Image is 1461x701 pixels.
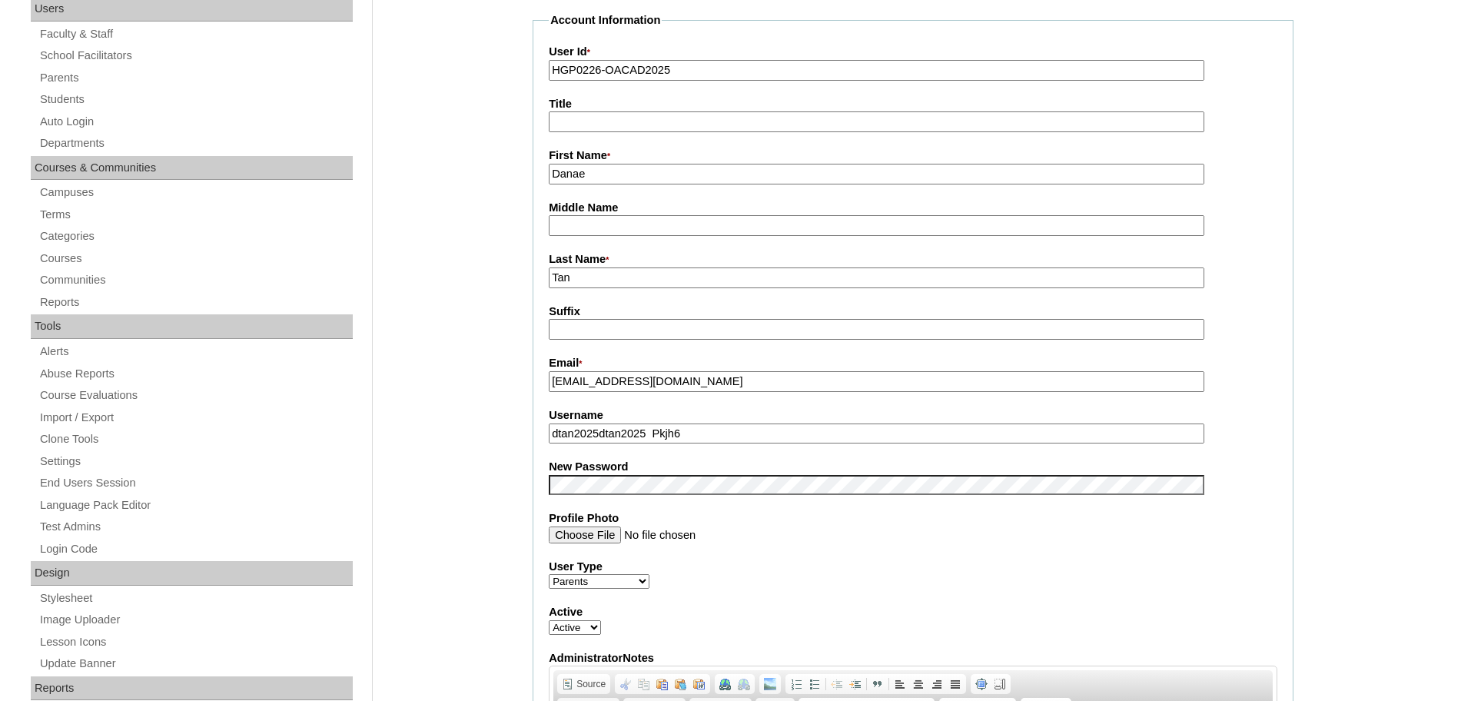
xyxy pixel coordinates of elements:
label: Suffix [549,304,1277,320]
label: Last Name [549,251,1277,268]
label: Username [549,407,1277,424]
a: Align Left [891,676,909,693]
a: Align Right [928,676,946,693]
a: Center [909,676,928,693]
label: New Password [549,459,1277,475]
a: End Users Session [38,473,353,493]
a: Alerts [38,342,353,361]
a: Source [559,676,609,693]
a: School Facilitators [38,46,353,65]
a: Show Blocks [991,676,1009,693]
a: Lesson Icons [38,633,353,652]
label: Profile Photo [549,510,1277,527]
a: Increase Indent [846,676,865,693]
a: Campuses [38,183,353,202]
label: Middle Name [549,200,1277,216]
label: AdministratorNotes [549,650,1277,666]
a: Terms [38,205,353,224]
a: Paste as plain text [672,676,690,693]
a: Import / Export [38,408,353,427]
div: Courses & Communities [31,156,353,181]
a: Course Evaluations [38,386,353,405]
a: Login Code [38,540,353,559]
a: Parents [38,68,353,88]
a: Faculty & Staff [38,25,353,44]
a: Decrease Indent [828,676,846,693]
a: Add Image [761,676,779,693]
a: Auto Login [38,112,353,131]
a: Courses [38,249,353,268]
a: Departments [38,134,353,153]
div: Reports [31,676,353,701]
a: Test Admins [38,517,353,537]
a: Cut [616,676,635,693]
a: Insert/Remove Bulleted List [805,676,824,693]
div: Design [31,561,353,586]
a: Settings [38,452,353,471]
label: User Id [549,44,1277,61]
a: Paste from Word [690,676,709,693]
a: Justify [946,676,965,693]
a: Image Uploader [38,610,353,630]
label: Title [549,96,1277,112]
a: Categories [38,227,353,246]
label: Email [549,355,1277,372]
a: Block Quote [868,676,887,693]
a: Maximize [972,676,991,693]
a: Reports [38,293,353,312]
label: First Name [549,148,1277,164]
a: Update Banner [38,654,353,673]
label: Active [549,604,1277,620]
a: Insert/Remove Numbered List [787,676,805,693]
a: Copy [635,676,653,693]
span: Source [574,678,606,690]
a: Clone Tools [38,430,353,449]
a: Communities [38,271,353,290]
a: Paste [653,676,672,693]
a: Abuse Reports [38,364,353,384]
div: Tools [31,314,353,339]
a: Language Pack Editor [38,496,353,515]
a: Link [716,676,735,693]
label: User Type [549,559,1277,575]
a: Unlink [735,676,753,693]
a: Stylesheet [38,589,353,608]
a: Students [38,90,353,109]
legend: Account Information [549,12,662,28]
